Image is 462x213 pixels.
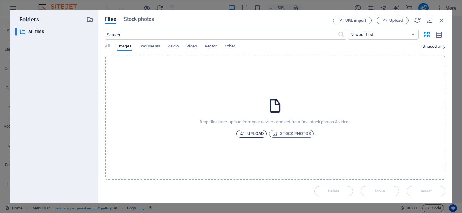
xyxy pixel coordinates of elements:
[105,30,338,40] input: Search
[28,28,81,35] p: All files
[272,130,311,138] span: Stock photos
[124,15,154,23] span: Stock photos
[236,130,267,138] button: Upload
[86,16,93,23] i: Create new folder
[239,130,264,138] span: Upload
[269,130,314,138] button: Stock photos
[200,119,351,125] p: Drop files here, upload from your device or select from free stock photos & videos
[105,15,116,23] span: Files
[225,42,235,51] span: Other
[105,42,110,51] span: All
[15,15,39,24] p: Folders
[168,42,179,51] span: Audio
[377,17,409,24] button: Upload
[139,42,160,51] span: Documents
[438,17,445,24] i: Close
[186,42,197,51] span: Video
[389,19,403,22] span: Upload
[205,42,217,51] span: Vector
[333,17,372,24] button: URL import
[426,17,433,24] i: Minimize
[414,17,421,24] i: Reload
[15,28,17,36] div: ​
[117,42,132,51] span: Images
[345,19,366,22] span: URL import
[423,44,445,49] p: Displays only files that are not in use on the website. Files added during this session can still...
